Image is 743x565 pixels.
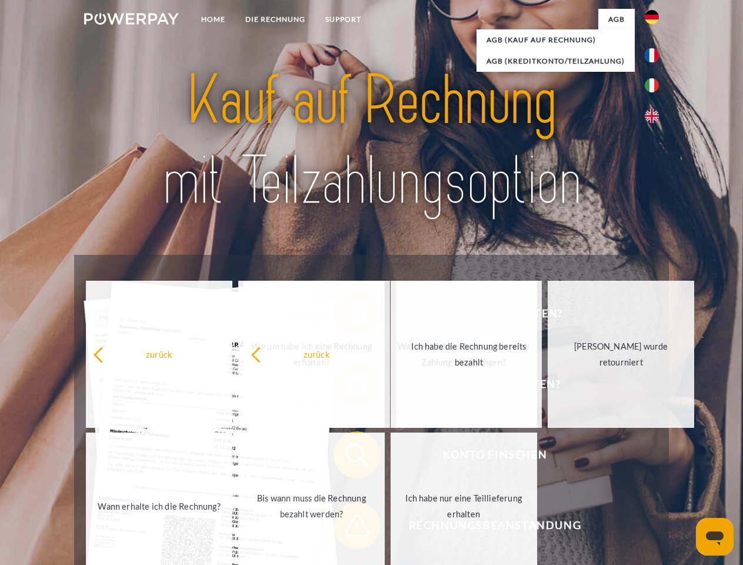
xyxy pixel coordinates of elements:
img: en [645,109,659,123]
a: Home [191,9,235,30]
img: logo-powerpay-white.svg [84,13,179,25]
a: DIE RECHNUNG [235,9,315,30]
div: [PERSON_NAME] wurde retourniert [555,338,687,370]
iframe: Schaltfläche zum Öffnen des Messaging-Fensters [696,518,734,556]
div: Wann erhalte ich die Rechnung? [93,498,225,514]
img: fr [645,48,659,62]
div: Ich habe nur eine Teillieferung erhalten [398,490,530,522]
a: AGB (Kauf auf Rechnung) [477,29,635,51]
img: it [645,78,659,92]
img: de [645,10,659,24]
div: Bis wann muss die Rechnung bezahlt werden? [245,490,378,522]
div: zurück [93,346,225,362]
img: title-powerpay_de.svg [112,56,631,225]
a: agb [598,9,635,30]
div: Ich habe die Rechnung bereits bezahlt [403,338,535,370]
div: zurück [251,346,383,362]
a: AGB (Kreditkonto/Teilzahlung) [477,51,635,72]
a: SUPPORT [315,9,371,30]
